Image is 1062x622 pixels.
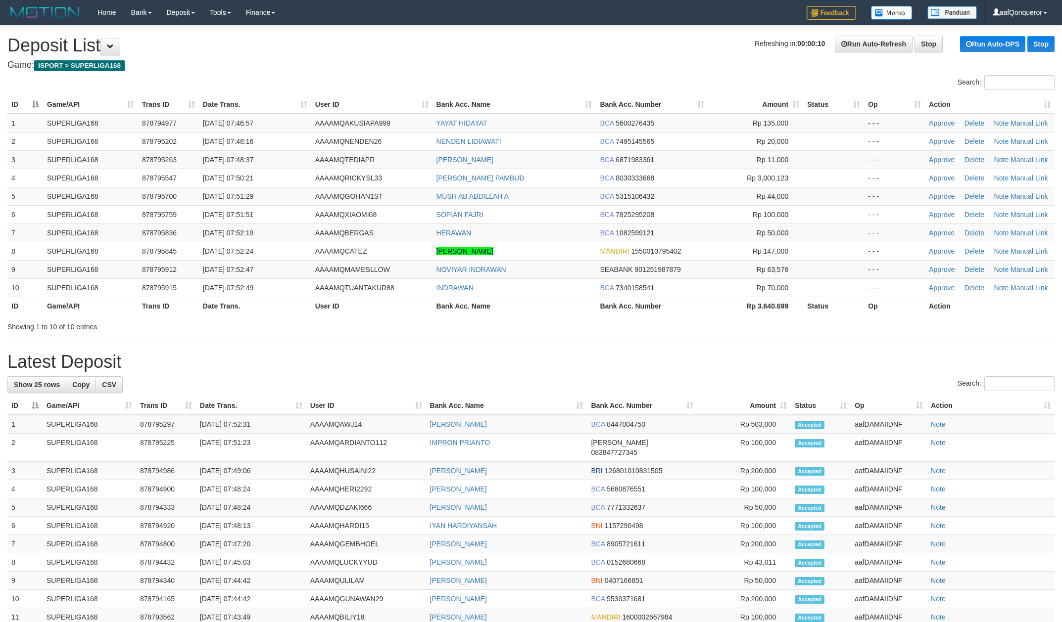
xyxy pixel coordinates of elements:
[795,467,824,476] span: Accepted
[587,397,697,415] th: Bank Acc. Number: activate to sort column ascending
[616,192,654,200] span: Copy 5315106432 to clipboard
[315,174,382,182] span: AAAAMQRICKYSL33
[616,119,654,127] span: Copy 5600276435 to clipboard
[43,223,138,242] td: SUPERLIGA168
[7,352,1055,372] h1: Latest Deposit
[929,229,955,237] a: Approve
[616,229,654,237] span: Copy 1082599121 to clipboard
[965,266,984,273] a: Delete
[871,6,913,20] img: Button%20Memo.svg
[196,397,306,415] th: Date Trans.: activate to sort column ascending
[311,297,433,315] th: User ID
[136,535,196,553] td: 878794800
[757,284,789,292] span: Rp 70,000
[927,6,977,19] img: panduan.png
[634,266,680,273] span: Copy 901251987879 to clipboard
[43,205,138,223] td: SUPERLIGA168
[616,156,654,164] span: Copy 6871983361 to clipboard
[196,462,306,480] td: [DATE] 07:49:06
[436,192,509,200] a: MUSH AB ABDILLAH A
[430,503,487,511] a: [PERSON_NAME]
[931,467,946,475] a: Note
[797,40,825,47] strong: 00:00:10
[851,397,927,415] th: Op: activate to sort column ascending
[306,535,426,553] td: AAAAMQGEMBHOEL
[142,247,177,255] span: 878795845
[430,485,487,493] a: [PERSON_NAME]
[433,297,596,315] th: Bank Acc. Name
[591,558,605,566] span: BCA
[965,192,984,200] a: Delete
[315,284,394,292] span: AAAAMQTUANTAKUR88
[600,119,614,127] span: BCA
[136,462,196,480] td: 878794986
[994,284,1009,292] a: Note
[605,522,643,530] span: Copy 1157290498 to clipboard
[994,137,1009,145] a: Note
[1011,192,1048,200] a: Manual Link
[958,75,1055,90] label: Search:
[803,297,864,315] th: Status
[436,284,474,292] a: INDRAWAN
[605,467,663,475] span: Copy 126801010831505 to clipboard
[591,420,605,428] span: BCA
[591,467,602,475] span: BRI
[315,266,390,273] span: AAAAMQMAMESLLOW
[607,558,645,566] span: Copy 0152680668 to clipboard
[142,266,177,273] span: 878795912
[196,434,306,462] td: [DATE] 07:51:23
[138,297,199,315] th: Trans ID
[795,504,824,512] span: Accepted
[607,540,645,548] span: Copy 8905721611 to clipboard
[203,229,253,237] span: [DATE] 07:52:19
[931,485,946,493] a: Note
[7,150,43,169] td: 3
[753,247,788,255] span: Rp 147,000
[591,439,648,446] span: [PERSON_NAME]
[591,448,637,456] span: Copy 083847727345 to clipboard
[864,278,925,297] td: - - -
[929,211,955,219] a: Approve
[43,517,136,535] td: SUPERLIGA168
[311,95,433,114] th: User ID: activate to sort column ascending
[929,192,955,200] a: Approve
[591,540,605,548] span: BCA
[1011,266,1048,273] a: Manual Link
[306,480,426,498] td: AAAAMQHERI2292
[43,114,138,133] td: SUPERLIGA168
[142,119,177,127] span: 878794977
[1011,174,1048,182] a: Manual Link
[965,284,984,292] a: Delete
[600,192,614,200] span: BCA
[958,376,1055,391] label: Search:
[591,522,602,530] span: BNI
[315,247,367,255] span: AAAAMQCATEZ
[697,535,791,553] td: Rp 200,000
[436,229,472,237] a: HERAWAN
[757,192,789,200] span: Rp 44,000
[994,156,1009,164] a: Note
[596,95,708,114] th: Bank Acc. Number: activate to sort column ascending
[199,95,311,114] th: Date Trans.: activate to sort column ascending
[994,229,1009,237] a: Note
[136,517,196,535] td: 878794920
[851,517,927,535] td: aafDAMAIIDNF
[753,119,788,127] span: Rp 135,000
[795,439,824,447] span: Accepted
[203,156,253,164] span: [DATE] 07:48:37
[929,174,955,182] a: Approve
[430,577,487,584] a: [PERSON_NAME]
[994,247,1009,255] a: Note
[851,480,927,498] td: aafDAMAIIDNF
[433,95,596,114] th: Bank Acc. Name: activate to sort column ascending
[960,36,1025,52] a: Run Auto-DPS
[43,187,138,205] td: SUPERLIGA168
[96,376,123,393] a: CSV
[965,137,984,145] a: Delete
[203,192,253,200] span: [DATE] 07:51:29
[430,558,487,566] a: [PERSON_NAME]
[7,205,43,223] td: 6
[984,75,1055,90] input: Search:
[864,242,925,260] td: - - -
[747,174,788,182] span: Rp 3,000,123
